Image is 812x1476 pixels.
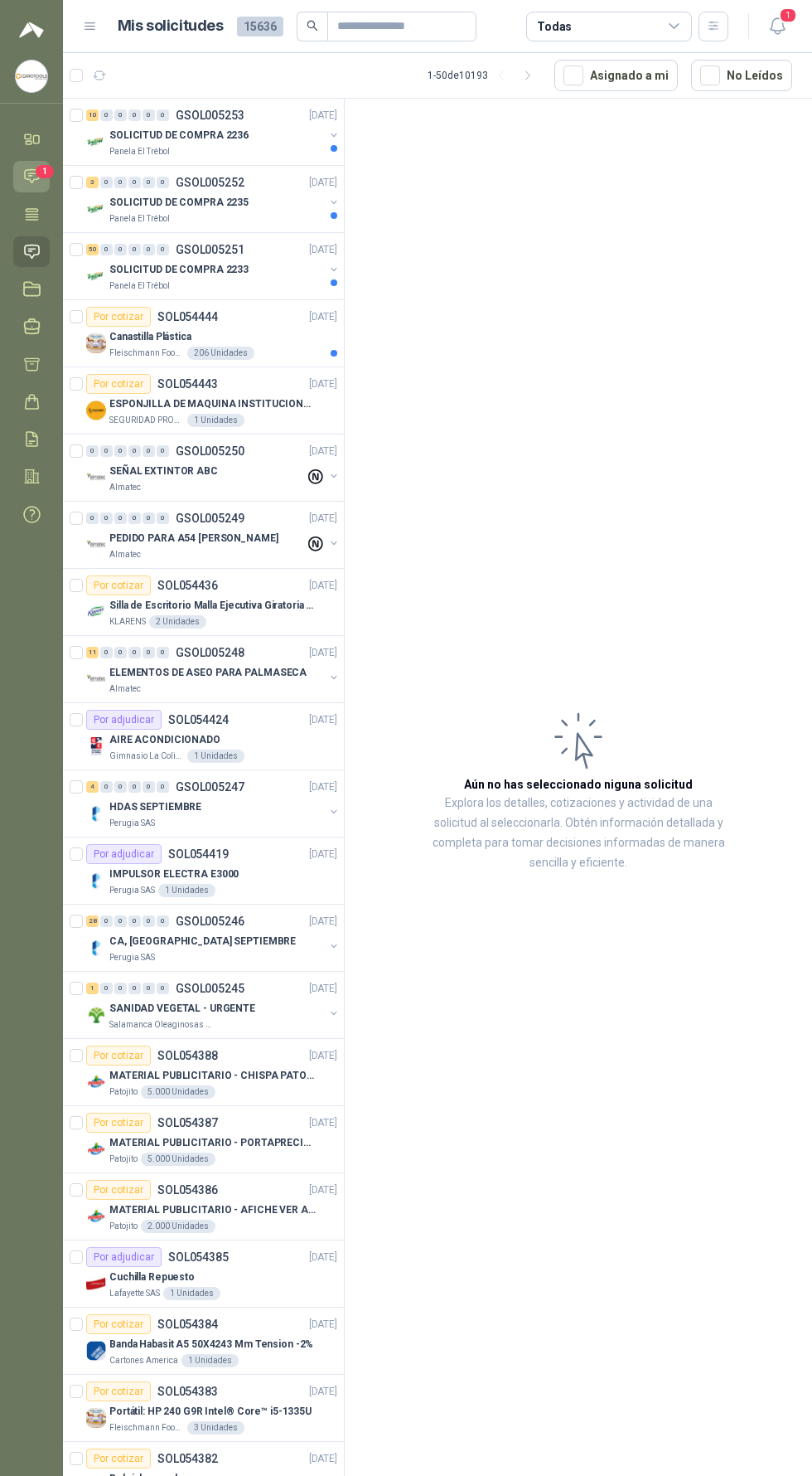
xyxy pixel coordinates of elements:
img: Company Logo [86,804,106,823]
p: Perugia SAS [109,817,155,830]
img: Company Logo [86,1072,106,1092]
img: Company Logo [86,468,106,488]
div: 28 [86,915,99,927]
img: Company Logo [86,736,106,756]
div: 0 [143,915,155,927]
div: 0 [86,445,99,457]
a: Por cotizarSOL054387[DATE] Company LogoMATERIAL PUBLICITARIO - PORTAPRECIOS VER ADJUNTOPatojito5.... [63,1106,344,1173]
p: Gimnasio La Colina [109,750,184,763]
p: SOLICITUD DE COMPRA 2236 [109,128,249,143]
div: 0 [100,647,113,658]
div: 1 Unidades [158,884,215,897]
div: Por adjudicar [86,710,162,730]
a: Por cotizarSOL054388[DATE] Company LogoMATERIAL PUBLICITARIO - CHISPA PATOJITO VER ADJUNTOPatojit... [63,1039,344,1106]
span: search [307,20,318,32]
p: HDAS SEPTIEMBRE [109,799,201,815]
p: Canastilla Plástica [109,329,191,345]
div: 0 [128,244,141,255]
img: Company Logo [86,535,106,555]
img: Company Logo [86,1005,106,1025]
p: GSOL005253 [176,109,244,121]
p: MATERIAL PUBLICITARIO - CHISPA PATOJITO VER ADJUNTO [109,1068,316,1084]
p: SOL054386 [157,1184,218,1196]
div: 0 [114,109,127,121]
p: [DATE] [309,1115,337,1131]
div: Por adjudicar [86,1247,162,1267]
p: [DATE] [309,578,337,594]
p: KLARENS [109,615,146,629]
p: SOL054419 [168,848,229,860]
div: 0 [114,983,127,994]
div: 0 [143,177,155,188]
h3: Aún no has seleccionado niguna solicitud [464,775,693,794]
p: SOLICITUD DE COMPRA 2235 [109,195,249,211]
img: Company Logo [86,266,106,286]
div: 0 [128,109,141,121]
p: [DATE] [309,847,337,862]
h1: Mis solicitudes [118,14,224,38]
div: 1 Unidades [187,750,244,763]
div: Por cotizar [86,575,151,595]
p: [DATE] [309,175,337,191]
div: 0 [100,177,113,188]
a: 1 0 0 0 0 0 GSOL005245[DATE] Company LogoSANIDAD VEGETAL - URGENTESalamanca Oleaginosas SAS [86,978,341,1032]
p: GSOL005252 [176,177,244,188]
div: 5.000 Unidades [141,1085,215,1099]
div: 0 [100,512,113,524]
p: Silla de Escritorio Malla Ejecutiva Giratoria Cromada con Reposabrazos Fijo Negra [109,598,316,614]
p: Almatec [109,481,141,494]
div: 0 [157,109,169,121]
p: GSOL005245 [176,983,244,994]
p: SOL054384 [157,1318,218,1330]
div: 0 [100,244,113,255]
div: 0 [114,647,127,658]
p: GSOL005247 [176,781,244,793]
img: Company Logo [86,1207,106,1226]
a: Por cotizarSOL054384[DATE] Company LogoBanda Habasit A5 50X4243 Mm Tension -2%Cartones America1 U... [63,1308,344,1375]
button: Asignado a mi [554,60,678,91]
p: GSOL005251 [176,244,244,255]
div: 0 [128,781,141,793]
div: 5.000 Unidades [141,1153,215,1166]
div: 0 [100,445,113,457]
div: 0 [143,445,155,457]
a: Por adjudicarSOL054424[DATE] Company LogoAIRE ACONDICIONADOGimnasio La Colina1 Unidades [63,703,344,770]
div: 0 [143,781,155,793]
button: 1 [762,12,792,41]
div: 0 [157,512,169,524]
p: [DATE] [309,1048,337,1064]
p: Perugia SAS [109,951,155,964]
p: SOL054385 [168,1251,229,1263]
span: 15636 [237,17,283,36]
div: 0 [100,915,113,927]
p: [DATE] [309,1384,337,1400]
p: [DATE] [309,1317,337,1333]
img: Company Logo [86,871,106,891]
p: Patojito [109,1085,138,1099]
img: Company Logo [86,1408,106,1428]
div: Por cotizar [86,307,151,327]
p: [DATE] [309,914,337,930]
div: 0 [128,647,141,658]
div: 10 [86,109,99,121]
a: 0 0 0 0 0 0 GSOL005249[DATE] Company LogoPEDIDO PARA A54 [PERSON_NAME]Almatec [86,508,341,561]
a: Por cotizarSOL054444[DATE] Company LogoCanastilla PlásticaFleischmann Foods S.A.206 Unidades [63,300,344,367]
div: 0 [114,915,127,927]
p: [DATE] [309,645,337,661]
p: Cuchilla Repuesto [109,1270,195,1285]
p: [DATE] [309,511,337,527]
a: Por cotizarSOL054436[DATE] Company LogoSilla de Escritorio Malla Ejecutiva Giratoria Cromada con ... [63,569,344,636]
p: Fleischmann Foods S.A. [109,347,184,360]
p: MATERIAL PUBLICITARIO - AFICHE VER ADJUNTO [109,1202,316,1218]
div: Por cotizar [86,1180,151,1200]
div: 0 [114,445,127,457]
a: 28 0 0 0 0 0 GSOL005246[DATE] Company LogoCA, [GEOGRAPHIC_DATA] SEPTIEMBREPerugia SAS [86,911,341,964]
p: GSOL005249 [176,512,244,524]
img: Company Logo [86,938,106,958]
p: GSOL005246 [176,915,244,927]
div: 0 [114,244,127,255]
div: Por cotizar [86,1046,151,1066]
div: 0 [143,983,155,994]
div: 206 Unidades [187,347,254,360]
p: [DATE] [309,242,337,258]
